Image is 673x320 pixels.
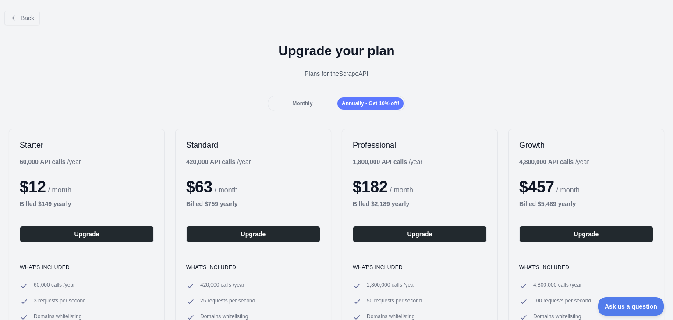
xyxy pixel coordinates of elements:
span: / month [556,186,580,194]
span: $ 182 [353,178,388,196]
b: 4,800,000 API calls [519,158,574,165]
div: / year [186,157,251,166]
span: / month [390,186,413,194]
b: Billed $ 5,489 yearly [519,200,576,207]
div: / year [519,157,589,166]
iframe: Toggle Customer Support [598,297,664,316]
b: 1,800,000 API calls [353,158,407,165]
span: $ 457 [519,178,554,196]
div: / year [353,157,422,166]
b: Billed $ 2,189 yearly [353,200,409,207]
